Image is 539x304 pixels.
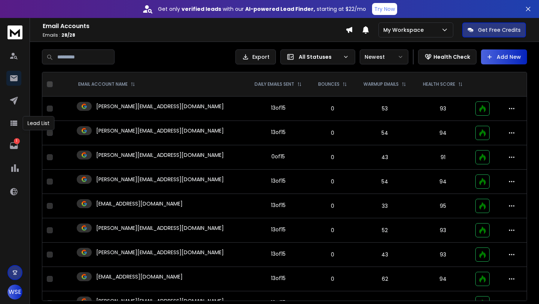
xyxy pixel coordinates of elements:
[372,3,397,15] button: Try Now
[255,81,294,87] p: DAILY EMAILS SENT
[315,251,350,258] p: 0
[315,129,350,137] p: 0
[78,81,135,87] div: EMAIL ACCOUNT NAME
[383,26,427,34] p: My Workspace
[96,176,224,183] p: [PERSON_NAME][EMAIL_ADDRESS][DOMAIN_NAME]
[7,285,22,300] button: WSE
[423,81,455,87] p: HEALTH SCORE
[96,249,224,256] p: [PERSON_NAME][EMAIL_ADDRESS][DOMAIN_NAME]
[7,25,22,39] img: logo
[43,32,345,38] p: Emails :
[415,121,471,145] td: 94
[299,53,340,61] p: All Statuses
[235,49,276,64] button: Export
[96,151,224,159] p: [PERSON_NAME][EMAIL_ADDRESS][DOMAIN_NAME]
[318,81,339,87] p: BOUNCES
[415,145,471,170] td: 91
[315,202,350,210] p: 0
[418,49,476,64] button: Health Check
[355,170,414,194] td: 54
[355,243,414,267] td: 43
[415,97,471,121] td: 93
[355,97,414,121] td: 53
[415,170,471,194] td: 94
[271,153,285,160] div: 0 of 15
[271,201,286,209] div: 13 of 15
[415,243,471,267] td: 93
[271,226,286,233] div: 13 of 15
[271,274,286,282] div: 13 of 15
[315,227,350,234] p: 0
[6,138,21,153] a: 1
[182,5,221,13] strong: verified leads
[271,177,286,185] div: 13 of 15
[245,5,315,13] strong: AI-powered Lead Finder,
[355,194,414,218] td: 33
[481,49,527,64] button: Add New
[415,194,471,218] td: 95
[271,128,286,136] div: 13 of 15
[315,105,350,112] p: 0
[462,22,526,37] button: Get Free Credits
[61,32,75,38] span: 28 / 28
[96,273,183,280] p: [EMAIL_ADDRESS][DOMAIN_NAME]
[415,267,471,291] td: 94
[315,178,350,185] p: 0
[158,5,366,13] p: Get only with our starting at $22/mo
[96,200,183,207] p: [EMAIL_ADDRESS][DOMAIN_NAME]
[433,53,470,61] p: Health Check
[315,275,350,283] p: 0
[355,145,414,170] td: 43
[96,224,224,232] p: [PERSON_NAME][EMAIL_ADDRESS][DOMAIN_NAME]
[355,121,414,145] td: 54
[315,153,350,161] p: 0
[355,218,414,243] td: 52
[363,81,399,87] p: WARMUP EMAILS
[355,267,414,291] td: 62
[14,138,20,144] p: 1
[415,218,471,243] td: 93
[271,104,286,112] div: 13 of 15
[23,116,55,130] div: Lead List
[478,26,521,34] p: Get Free Credits
[96,103,224,110] p: [PERSON_NAME][EMAIL_ADDRESS][DOMAIN_NAME]
[374,5,395,13] p: Try Now
[271,250,286,258] div: 13 of 15
[360,49,408,64] button: Newest
[43,22,345,31] h1: Email Accounts
[96,127,224,134] p: [PERSON_NAME][EMAIL_ADDRESS][DOMAIN_NAME]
